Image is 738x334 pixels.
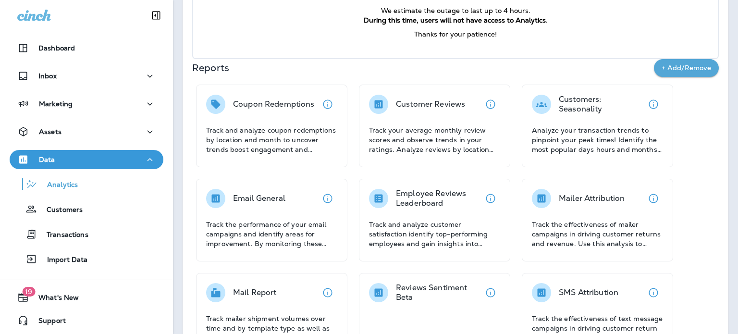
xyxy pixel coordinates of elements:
[22,287,35,297] span: 19
[10,224,163,244] button: Transactions
[10,150,163,169] button: Data
[212,6,699,16] p: We estimate the outage to last up to 4 hours.
[212,30,699,39] p: Thanks for your patience!
[10,122,163,141] button: Assets
[396,189,481,208] p: Employee Reviews Leaderboard
[532,125,663,154] p: Analyze your transaction trends to pinpoint your peak times! Identify the most popular days hours...
[10,38,163,58] button: Dashboard
[654,59,719,77] button: + Add/Remove
[481,189,500,208] button: View details
[318,189,337,208] button: View details
[39,156,55,163] p: Data
[38,44,75,52] p: Dashboard
[10,174,163,194] button: Analytics
[39,100,73,108] p: Marketing
[37,206,83,215] p: Customers
[29,294,79,305] span: What's New
[318,283,337,302] button: View details
[10,311,163,330] button: Support
[396,283,481,302] p: Reviews Sentiment Beta
[396,99,465,109] p: Customer Reviews
[546,16,548,25] span: .
[10,66,163,86] button: Inbox
[481,283,500,302] button: View details
[559,194,625,203] p: Mailer Attribution
[10,288,163,307] button: 19What's New
[37,181,78,190] p: Analytics
[369,125,500,154] p: Track your average monthly review scores and observe trends in your ratings. Analyze reviews by l...
[10,199,163,219] button: Customers
[37,231,88,240] p: Transactions
[369,220,500,248] p: Track and analyze customer satisfaction identify top-performing employees and gain insights into ...
[39,128,61,136] p: Assets
[559,288,618,297] p: SMS Attribution
[644,95,663,114] button: View details
[233,99,315,109] p: Coupon Redemptions
[481,95,500,114] button: View details
[29,317,66,328] span: Support
[532,220,663,248] p: Track the effectiveness of mailer campaigns in driving customer returns and revenue. Use this ana...
[38,72,57,80] p: Inbox
[644,189,663,208] button: View details
[206,220,337,248] p: Track the performance of your email campaigns and identify areas for improvement. By monitoring t...
[364,16,546,25] strong: During this time, users will not have access to Analytics
[559,95,644,114] p: Customers: Seasonality
[318,95,337,114] button: View details
[192,61,654,74] p: Reports
[233,288,277,297] p: Mail Report
[10,249,163,269] button: Import Data
[206,125,337,154] p: Track and analyze coupon redemptions by location and month to uncover trends boost engagement and...
[10,94,163,113] button: Marketing
[233,194,285,203] p: Email General
[644,283,663,302] button: View details
[37,256,88,265] p: Import Data
[143,6,170,25] button: Collapse Sidebar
